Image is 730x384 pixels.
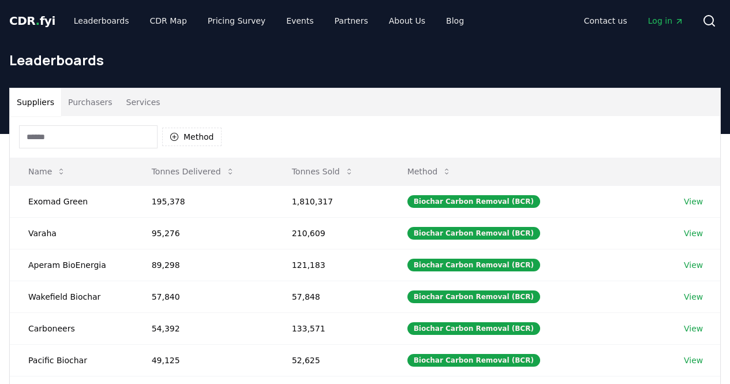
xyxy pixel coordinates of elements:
[398,160,461,183] button: Method
[274,185,389,217] td: 1,810,317
[648,15,684,27] span: Log in
[133,185,274,217] td: 195,378
[10,185,133,217] td: Exomad Green
[274,344,389,376] td: 52,625
[684,323,703,334] a: View
[407,259,540,271] div: Biochar Carbon Removal (BCR)
[10,312,133,344] td: Carboneers
[274,217,389,249] td: 210,609
[9,51,721,69] h1: Leaderboards
[10,344,133,376] td: Pacific Biochar
[575,10,637,31] a: Contact us
[133,344,274,376] td: 49,125
[407,195,540,208] div: Biochar Carbon Removal (BCR)
[133,249,274,281] td: 89,298
[684,291,703,303] a: View
[684,196,703,207] a: View
[277,10,323,31] a: Events
[380,10,435,31] a: About Us
[119,88,167,116] button: Services
[65,10,473,31] nav: Main
[407,290,540,303] div: Biochar Carbon Removal (BCR)
[407,227,540,240] div: Biochar Carbon Removal (BCR)
[407,354,540,367] div: Biochar Carbon Removal (BCR)
[10,281,133,312] td: Wakefield Biochar
[133,281,274,312] td: 57,840
[684,259,703,271] a: View
[61,88,119,116] button: Purchasers
[684,355,703,366] a: View
[9,14,55,28] span: CDR fyi
[437,10,473,31] a: Blog
[407,322,540,335] div: Biochar Carbon Removal (BCR)
[10,249,133,281] td: Aperam BioEnergia
[133,217,274,249] td: 95,276
[141,10,196,31] a: CDR Map
[10,88,61,116] button: Suppliers
[9,13,55,29] a: CDR.fyi
[274,312,389,344] td: 133,571
[575,10,693,31] nav: Main
[133,312,274,344] td: 54,392
[19,160,75,183] button: Name
[274,249,389,281] td: 121,183
[639,10,693,31] a: Log in
[274,281,389,312] td: 57,848
[684,228,703,239] a: View
[283,160,363,183] button: Tonnes Sold
[36,14,40,28] span: .
[143,160,244,183] button: Tonnes Delivered
[199,10,275,31] a: Pricing Survey
[162,128,222,146] button: Method
[325,10,377,31] a: Partners
[65,10,138,31] a: Leaderboards
[10,217,133,249] td: Varaha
